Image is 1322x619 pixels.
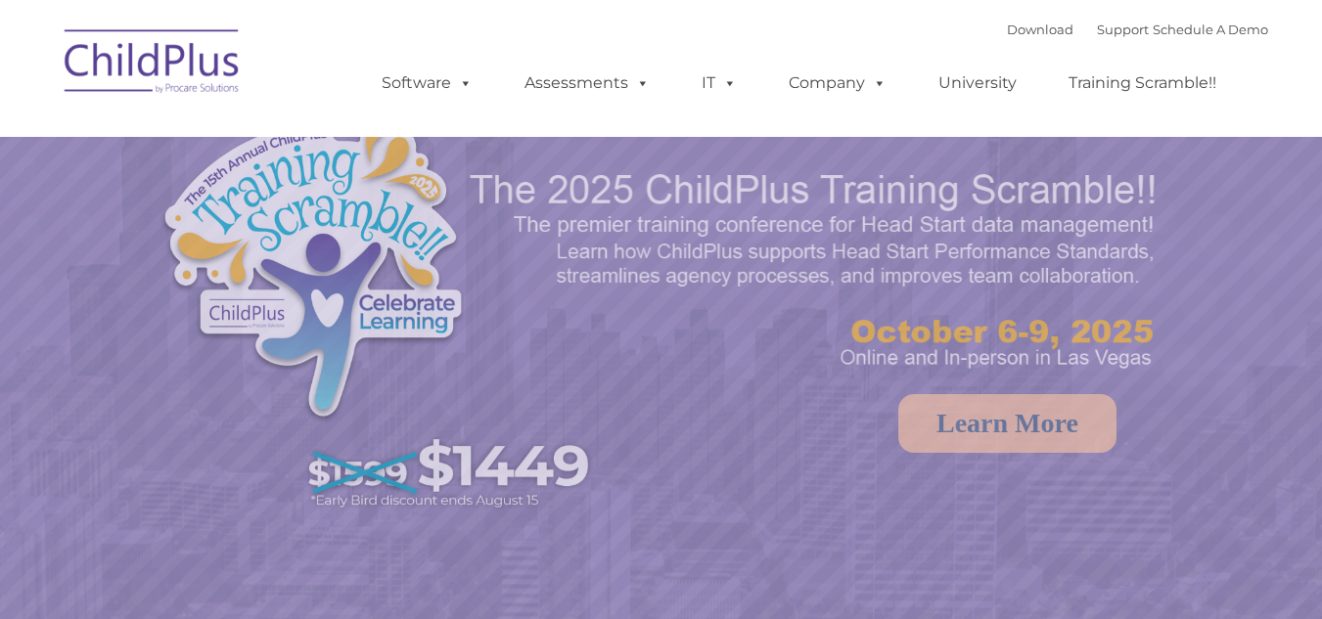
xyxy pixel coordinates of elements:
a: Software [362,64,492,103]
a: Schedule A Demo [1153,22,1268,37]
font: | [1007,22,1268,37]
a: IT [682,64,756,103]
a: Training Scramble!! [1049,64,1236,103]
a: Download [1007,22,1073,37]
a: University [919,64,1036,103]
a: Support [1097,22,1149,37]
a: Learn More [898,394,1117,453]
img: ChildPlus by Procare Solutions [55,16,251,113]
a: Company [769,64,906,103]
a: Assessments [505,64,669,103]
